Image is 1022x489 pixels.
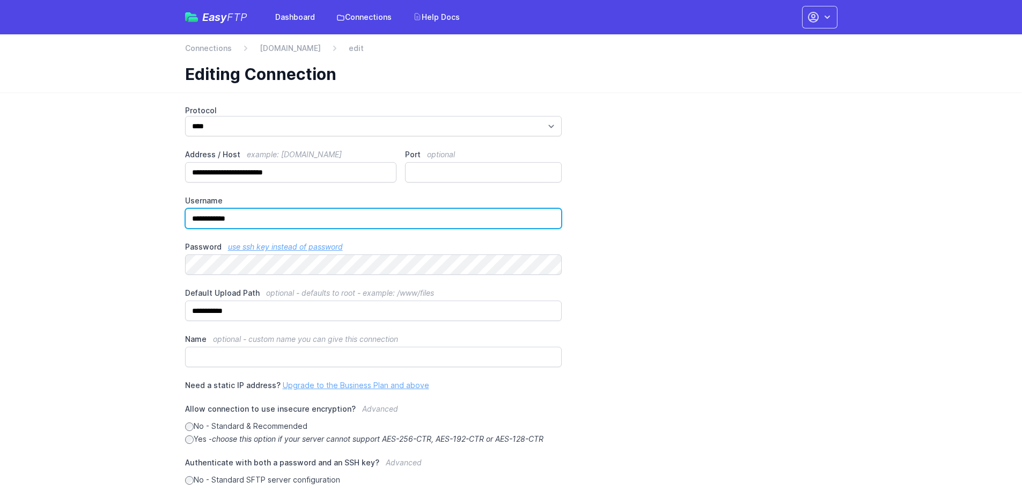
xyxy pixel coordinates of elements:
[228,242,343,251] a: use ssh key instead of password
[405,149,562,160] label: Port
[269,8,321,27] a: Dashboard
[185,475,562,485] label: No - Standard SFTP server configuration
[185,422,194,431] input: No - Standard & Recommended
[349,43,364,54] span: edit
[185,334,562,345] label: Name
[185,43,232,54] a: Connections
[212,434,543,443] i: choose this option if your server cannot support AES-256-CTR, AES-192-CTR or AES-128-CTR
[185,149,397,160] label: Address / Host
[185,421,562,432] label: No - Standard & Recommended
[362,404,398,413] span: Advanced
[227,11,247,24] span: FTP
[185,43,837,60] nav: Breadcrumb
[283,381,429,390] a: Upgrade to the Business Plan and above
[260,43,321,54] a: [DOMAIN_NAME]
[185,242,562,252] label: Password
[386,458,422,467] span: Advanced
[427,150,455,159] span: optional
[185,434,562,444] label: Yes -
[185,195,562,206] label: Username
[407,8,466,27] a: Help Docs
[185,476,194,485] input: No - Standard SFTP server configuration
[185,435,194,444] input: Yes -choose this option if your server cannot support AES-256-CTR, AES-192-CTR or AES-128-CTR
[185,12,247,23] a: EasyFTP
[266,288,434,297] span: optional - defaults to root - example: /www/files
[213,334,398,344] span: optional - custom name you can give this connection
[185,457,562,475] label: Authenticate with both a password and an SSH key?
[185,105,562,116] label: Protocol
[185,12,198,22] img: easyftp_logo.png
[202,12,247,23] span: Easy
[185,404,562,421] label: Allow connection to use insecure encryption?
[185,64,829,84] h1: Editing Connection
[185,381,281,390] span: Need a static IP address?
[185,288,562,298] label: Default Upload Path
[330,8,398,27] a: Connections
[247,150,342,159] span: example: [DOMAIN_NAME]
